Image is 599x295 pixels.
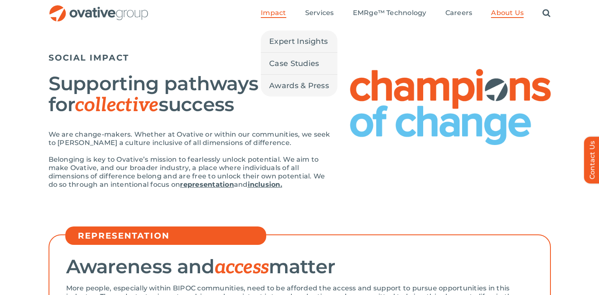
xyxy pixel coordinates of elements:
[180,181,234,188] a: representation
[234,181,248,188] span: and
[261,9,286,18] a: Impact
[445,9,473,17] span: Careers
[49,155,333,189] p: Belonging is key to Ovative’s mission to fearlessly unlock potential. We aim to make Ovative, and...
[350,69,551,145] img: Social Impact – Champions of Change Logo
[491,9,524,18] a: About Us
[49,130,333,147] p: We are change-makers. Whether at Ovative or within our communities, we seek to [PERSON_NAME] a cu...
[353,9,427,18] a: EMRge™ Technology
[49,73,333,116] h2: Supporting pathways for success
[305,9,334,17] span: Services
[269,58,319,69] span: Case Studies
[215,256,269,279] span: access
[305,9,334,18] a: Services
[78,231,262,241] h5: REPRESENTATION
[542,9,550,18] a: Search
[248,181,282,188] a: inclusion.
[49,4,149,12] a: OG_Full_horizontal_RGB
[491,9,524,17] span: About Us
[269,36,328,47] span: Expert Insights
[261,9,286,17] span: Impact
[445,9,473,18] a: Careers
[261,31,337,52] a: Expert Insights
[353,9,427,17] span: EMRge™ Technology
[66,256,533,278] h2: Awareness and matter
[269,80,329,92] span: Awards & Press
[261,75,337,97] a: Awards & Press
[49,53,551,63] h5: SOCIAL IMPACT
[75,94,158,117] span: collective
[261,53,337,74] a: Case Studies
